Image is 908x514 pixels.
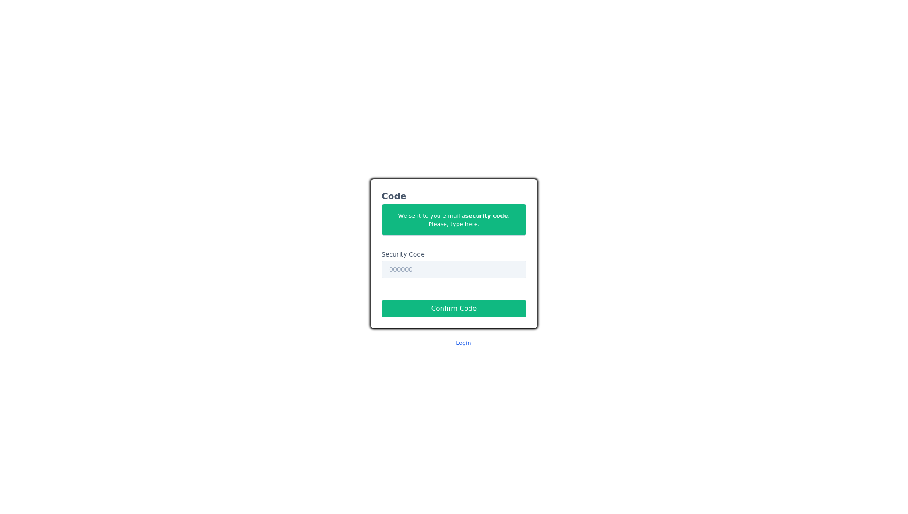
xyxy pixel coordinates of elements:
button: Confirm Code [382,300,526,317]
p: Want to ? [371,339,537,347]
h3: Code [382,190,526,202]
input: 000000 [382,261,526,278]
b: security code [465,212,508,219]
label: Security Code [382,250,425,259]
a: Login [456,340,471,346]
span: We sent to you e-mail a . Please, type here. [382,204,526,236]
